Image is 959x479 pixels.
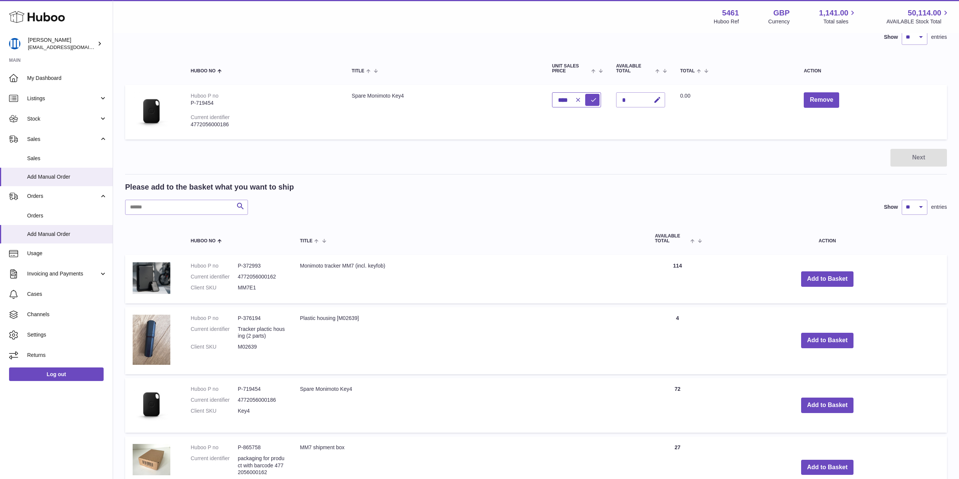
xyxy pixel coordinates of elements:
[886,18,950,25] span: AVAILABLE Stock Total
[27,136,99,143] span: Sales
[9,38,20,49] img: oksana@monimoto.com
[238,455,285,476] dd: packaging for product with barcode 4772056000162
[27,212,107,219] span: Orders
[292,378,647,433] td: Spare Monimoto Key4
[191,239,216,243] span: Huboo no
[238,315,285,322] dd: P-376194
[819,8,849,18] span: 1,141.00
[801,333,854,348] button: Add to Basket
[27,95,99,102] span: Listings
[27,311,107,318] span: Channels
[27,75,107,82] span: My Dashboard
[552,64,589,73] span: Unit Sales Price
[28,37,96,51] div: [PERSON_NAME]
[27,231,107,238] span: Add Manual Order
[27,193,99,200] span: Orders
[133,262,170,294] img: Monimoto tracker MM7 (incl. keyfob)
[191,455,238,476] dt: Current identifier
[238,326,285,340] dd: Tracker plactic housing (2 parts)
[647,307,708,374] td: 4
[27,331,107,338] span: Settings
[823,18,857,25] span: Total sales
[191,386,238,393] dt: Huboo P no
[714,18,739,25] div: Huboo Ref
[886,8,950,25] a: 50,114.00 AVAILABLE Stock Total
[680,69,695,73] span: Total
[884,204,898,211] label: Show
[9,367,104,381] a: Log out
[300,239,312,243] span: Title
[238,262,285,269] dd: P-372993
[125,182,294,192] h2: Please add to the basket what you want to ship
[191,114,230,120] div: Current identifier
[344,85,545,139] td: Spare Monimoto Key4
[616,64,653,73] span: AVAILABLE Total
[647,255,708,303] td: 114
[647,378,708,433] td: 72
[292,255,647,303] td: Monimoto tracker MM7 (incl. keyfob)
[133,444,170,475] img: MM7 shipment box
[801,271,854,287] button: Add to Basket
[655,234,688,243] span: AVAILABLE Total
[133,92,170,130] img: Spare Monimoto Key4
[804,92,839,108] button: Remove
[722,8,739,18] strong: 5461
[27,115,99,122] span: Stock
[931,34,947,41] span: entries
[191,121,336,128] div: 4772056000186
[133,386,170,423] img: Spare Monimoto Key4
[191,343,238,350] dt: Client SKU
[27,155,107,162] span: Sales
[801,398,854,413] button: Add to Basket
[191,284,238,291] dt: Client SKU
[238,386,285,393] dd: P-719454
[238,396,285,404] dd: 4772056000186
[238,407,285,415] dd: Key4
[680,93,690,99] span: 0.00
[773,8,789,18] strong: GBP
[191,326,238,340] dt: Current identifier
[352,69,364,73] span: Title
[191,396,238,404] dt: Current identifier
[804,69,939,73] div: Action
[27,173,107,181] span: Add Manual Order
[292,307,647,374] td: Plastic housing [M02639]
[191,69,216,73] span: Huboo no
[191,93,219,99] div: Huboo P no
[768,18,790,25] div: Currency
[133,315,170,365] img: Plastic housing [M02639]
[884,34,898,41] label: Show
[238,343,285,350] dd: M02639
[238,284,285,291] dd: MM7E1
[238,273,285,280] dd: 4772056000162
[191,262,238,269] dt: Huboo P no
[801,460,854,475] button: Add to Basket
[28,44,111,50] span: [EMAIL_ADDRESS][DOMAIN_NAME]
[27,352,107,359] span: Returns
[27,270,99,277] span: Invoicing and Payments
[27,250,107,257] span: Usage
[191,315,238,322] dt: Huboo P no
[191,273,238,280] dt: Current identifier
[238,444,285,451] dd: P-865758
[191,444,238,451] dt: Huboo P no
[191,407,238,415] dt: Client SKU
[191,99,336,107] div: P-719454
[819,8,857,25] a: 1,141.00 Total sales
[908,8,941,18] span: 50,114.00
[708,226,947,251] th: Action
[27,291,107,298] span: Cases
[931,204,947,211] span: entries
